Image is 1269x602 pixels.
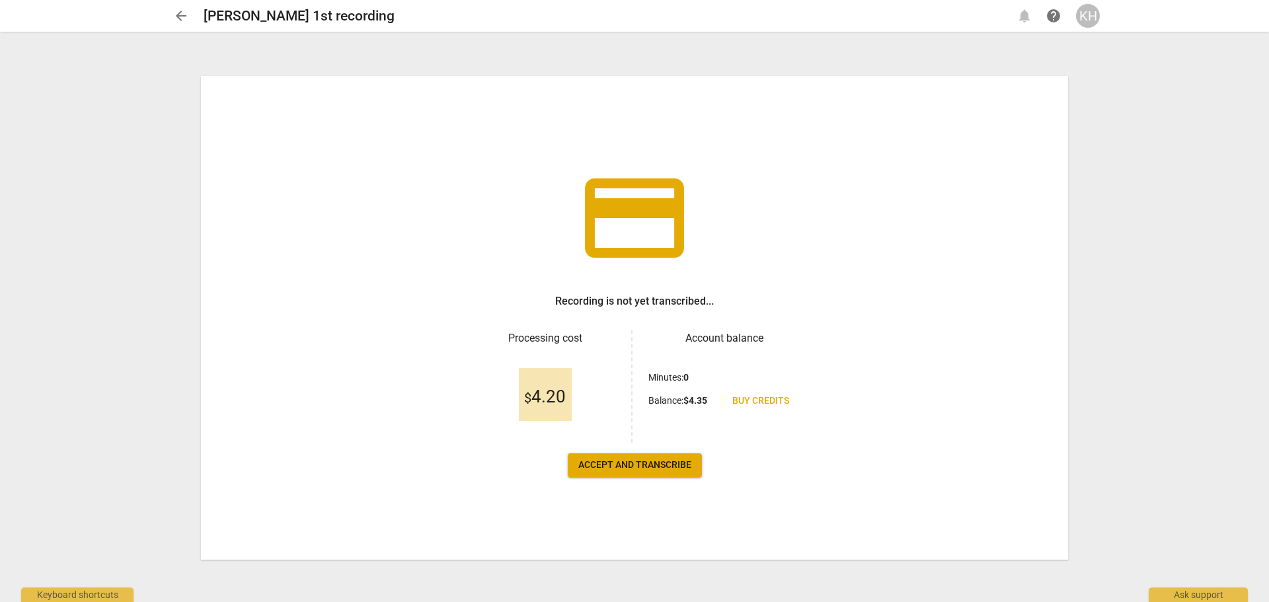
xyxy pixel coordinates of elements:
[204,8,395,24] h2: [PERSON_NAME] 1st recording
[648,371,689,385] p: Minutes :
[524,387,566,407] span: 4.20
[683,395,707,406] b: $ 4.35
[575,159,694,278] span: credit_card
[568,453,702,477] button: Accept and transcribe
[469,330,621,346] h3: Processing cost
[648,394,707,408] p: Balance :
[555,293,714,309] h3: Recording is not yet transcribed...
[722,389,800,413] a: Buy credits
[1046,8,1061,24] span: help
[683,372,689,383] b: 0
[1076,4,1100,28] button: KH
[21,587,134,602] div: Keyboard shortcuts
[1042,4,1065,28] a: Help
[732,395,789,408] span: Buy credits
[173,8,189,24] span: arrow_back
[1149,587,1248,602] div: Ask support
[648,330,800,346] h3: Account balance
[524,390,531,406] span: $
[578,459,691,472] span: Accept and transcribe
